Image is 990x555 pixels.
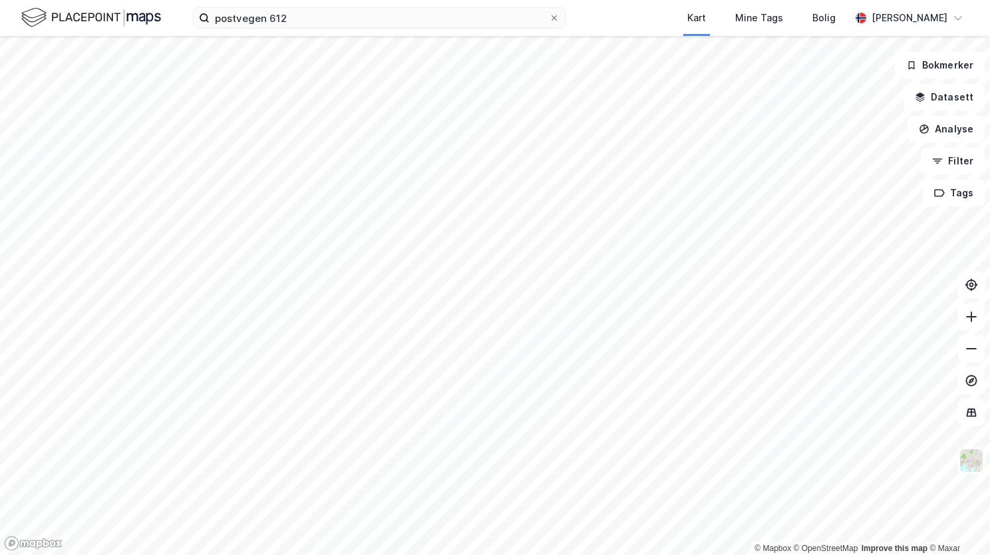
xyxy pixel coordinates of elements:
button: Datasett [904,84,985,110]
button: Tags [923,180,985,206]
iframe: Chat Widget [923,491,990,555]
a: OpenStreetMap [794,544,858,553]
a: Improve this map [862,544,927,553]
button: Analyse [907,116,985,142]
img: logo.f888ab2527a4732fd821a326f86c7f29.svg [21,6,161,29]
div: Bolig [812,10,836,26]
div: Kart [687,10,706,26]
div: [PERSON_NAME] [872,10,947,26]
input: Søk på adresse, matrikkel, gårdeiere, leietakere eller personer [210,8,549,28]
div: Mine Tags [735,10,783,26]
a: Mapbox [754,544,791,553]
button: Bokmerker [895,52,985,79]
button: Filter [921,148,985,174]
a: Mapbox homepage [4,536,63,551]
img: Z [959,448,984,473]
